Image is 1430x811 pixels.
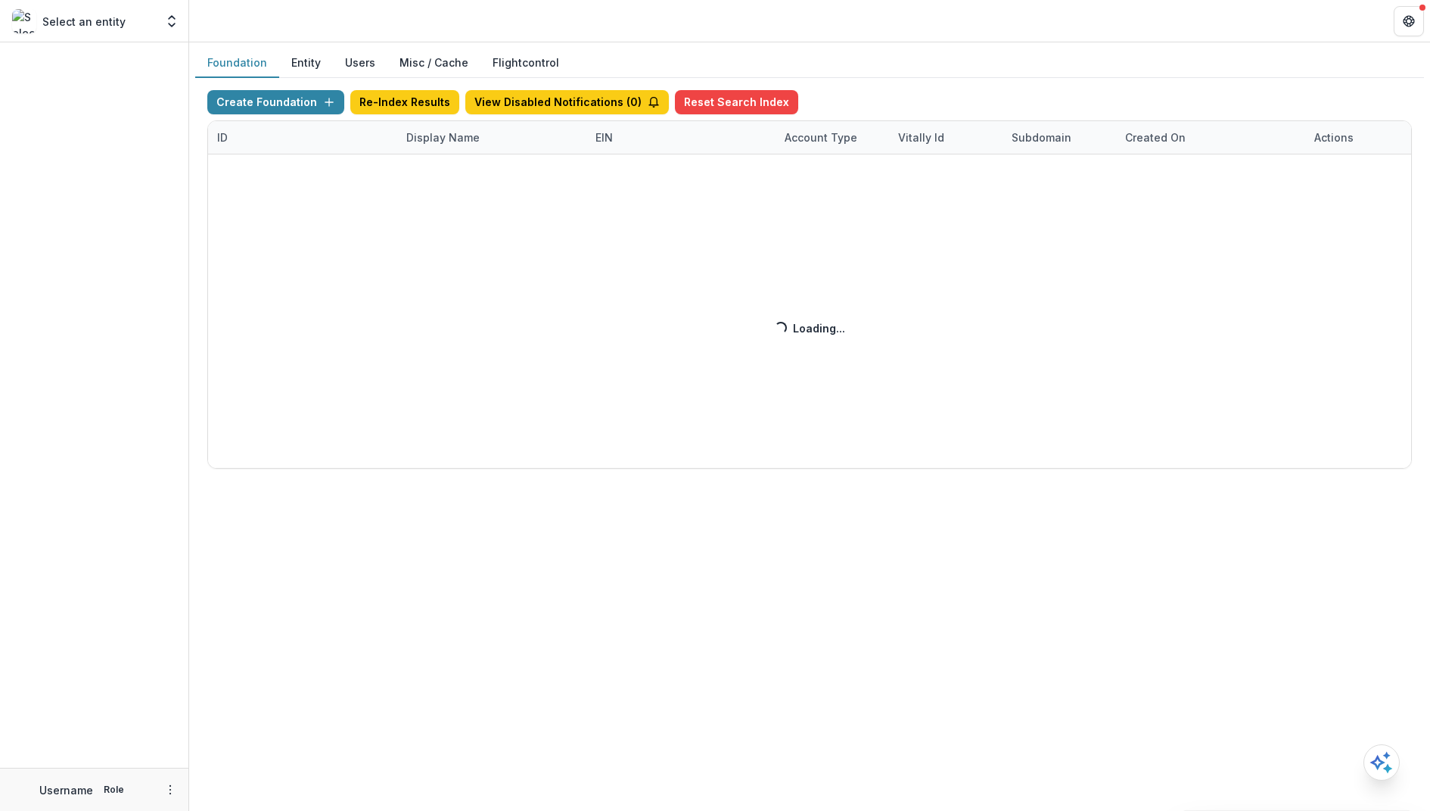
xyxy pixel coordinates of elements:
a: Flightcontrol [493,55,559,70]
p: Username [39,782,93,798]
button: Get Help [1394,6,1424,36]
p: Select an entity [42,14,126,30]
button: More [161,781,179,799]
img: Select an entity [12,9,36,33]
p: Role [99,783,129,797]
button: Open AI Assistant [1363,744,1400,781]
button: Foundation [195,48,279,78]
button: Misc / Cache [387,48,480,78]
button: Entity [279,48,333,78]
button: Open entity switcher [161,6,182,36]
button: Users [333,48,387,78]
